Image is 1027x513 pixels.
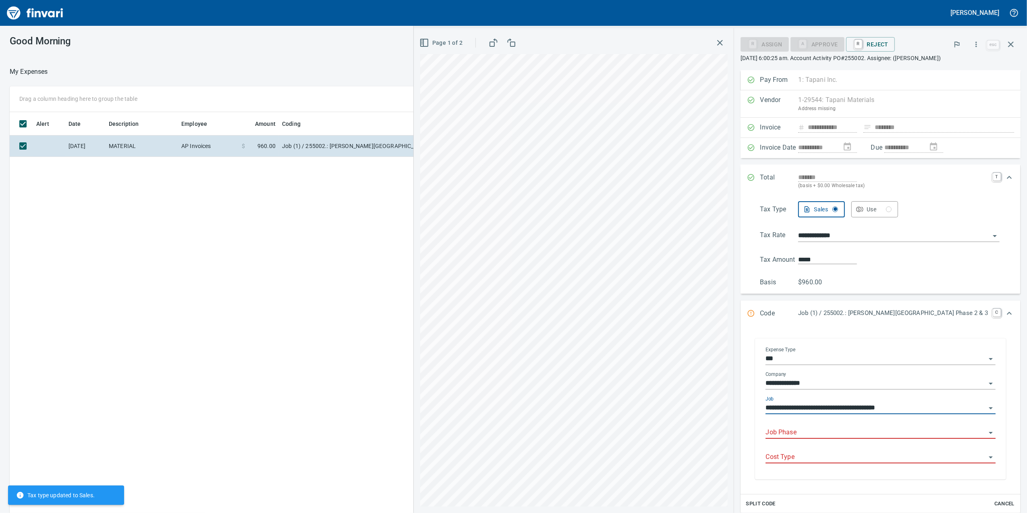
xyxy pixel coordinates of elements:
label: Company [766,372,786,377]
img: Finvari [5,3,65,23]
button: [PERSON_NAME] [949,6,1001,19]
span: Description [109,119,149,129]
div: Expand [741,198,1021,294]
p: My Expenses [10,67,48,77]
label: Job [766,396,774,401]
button: Open [985,452,996,463]
div: Expand [741,165,1021,198]
span: Cancel [994,499,1015,509]
p: Tax Rate [760,230,798,242]
span: Reject [853,38,888,51]
a: T [993,173,1001,181]
p: Drag a column heading here to group the table [19,95,137,103]
span: Tax type updated to Sales. [16,491,95,499]
span: $ [242,142,245,150]
div: Sales [814,204,838,215]
button: More [967,35,985,53]
button: Open [985,353,996,365]
p: Job (1) / 255002.: [PERSON_NAME][GEOGRAPHIC_DATA] Phase 2 & 3 [798,309,988,318]
span: Date [68,119,81,129]
button: Open [985,378,996,389]
h5: [PERSON_NAME] [951,8,999,17]
p: Tax Amount [760,255,798,265]
button: Cancel [992,498,1017,510]
span: Amount [245,119,276,129]
td: Job (1) / 255002.: [PERSON_NAME][GEOGRAPHIC_DATA] Phase 2 & 3 [279,136,480,157]
span: Page 1 of 2 [421,38,463,48]
h3: Good Morning [10,35,266,47]
nav: breadcrumb [10,67,48,77]
td: [DATE] [65,136,106,157]
td: AP Invoices [178,136,239,157]
div: Job Phase required [790,40,844,47]
span: Alert [36,119,60,129]
p: Basis [760,277,798,287]
div: Assign [741,40,788,47]
a: esc [987,40,999,49]
p: [DATE] 6:00:25 am. Account Activity PO#255002. Assignee: ([PERSON_NAME]) [741,54,1021,62]
span: Coding [282,119,301,129]
span: Coding [282,119,311,129]
a: R [855,40,862,48]
span: Date [68,119,91,129]
button: Split Code [744,498,778,510]
span: Alert [36,119,49,129]
p: Code [760,309,798,319]
label: Expense Type [766,347,795,352]
p: Tax Type [760,204,798,217]
td: MATERIAL [106,136,178,157]
button: RReject [846,37,895,52]
p: $960.00 [798,277,836,287]
p: (basis + $0.00 Wholesale tax) [798,182,988,190]
span: Amount [255,119,276,129]
span: Close invoice [985,35,1021,54]
button: Page 1 of 2 [418,35,466,50]
span: Employee [181,119,218,129]
button: Open [985,402,996,414]
button: Open [985,427,996,438]
span: Employee [181,119,207,129]
button: Use [851,201,898,217]
button: Open [989,230,1000,242]
button: Flag [948,35,966,53]
div: Expand [741,300,1021,327]
a: C [993,309,1001,317]
button: Sales [798,201,845,217]
p: Total [760,173,798,190]
span: Split Code [746,499,776,509]
div: Use [867,204,892,215]
span: 960.00 [257,142,276,150]
span: Description [109,119,139,129]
